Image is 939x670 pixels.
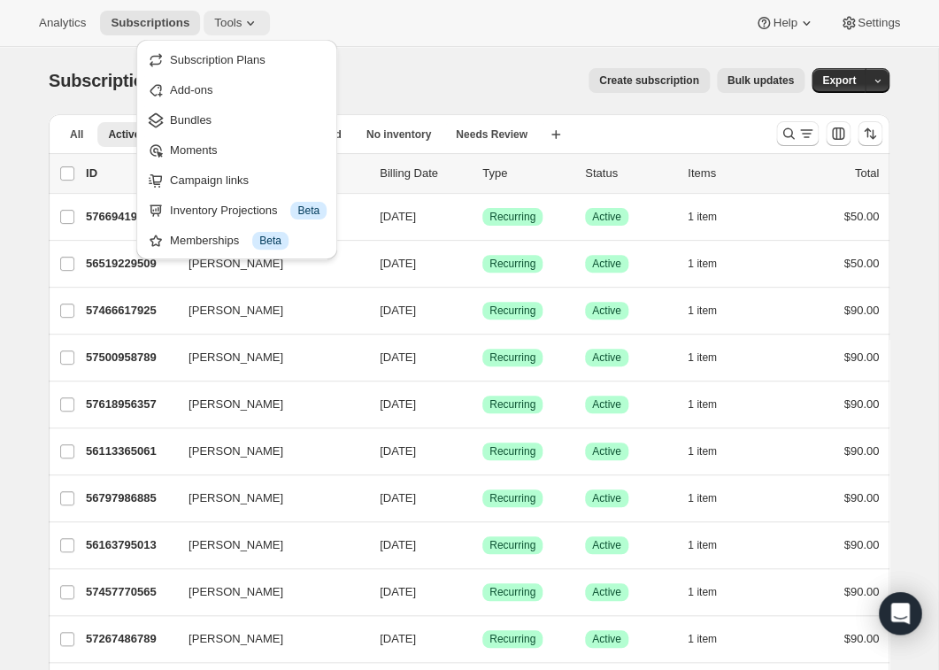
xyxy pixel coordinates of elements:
[688,533,736,558] button: 1 item
[585,165,673,182] p: Status
[86,392,879,417] div: 57618956357[PERSON_NAME][DATE]SuccessRecurringSuccessActive1 item$90.00
[592,444,621,458] span: Active
[592,210,621,224] span: Active
[688,345,736,370] button: 1 item
[142,45,332,73] button: Subscription Plans
[100,11,200,35] button: Subscriptions
[489,444,535,458] span: Recurring
[111,16,189,30] span: Subscriptions
[688,491,717,505] span: 1 item
[688,585,717,599] span: 1 item
[717,68,804,93] button: Bulk updates
[688,397,717,412] span: 1 item
[86,302,174,320] p: 57466617925
[86,443,174,460] p: 56113365061
[688,627,736,651] button: 1 item
[86,165,174,182] p: ID
[592,350,621,365] span: Active
[170,232,327,250] div: Memberships
[86,486,879,511] div: 56797986885[PERSON_NAME][DATE]SuccessRecurringSuccessActive1 item$90.00
[843,304,879,317] span: $90.00
[170,53,266,66] span: Subscription Plans
[822,73,856,88] span: Export
[170,113,212,127] span: Bundles
[86,208,174,226] p: 57669419077
[599,73,699,88] span: Create subscription
[86,345,879,370] div: 57500958789[PERSON_NAME][DATE]SuccessRecurringSuccessActive1 item$90.00
[688,538,717,552] span: 1 item
[214,16,242,30] span: Tools
[86,255,174,273] p: 56519229509
[86,580,879,605] div: 57457770565[PERSON_NAME][DATE]SuccessRecurringSuccessActive1 item$90.00
[86,439,879,464] div: 56113365061[PERSON_NAME][DATE]SuccessRecurringSuccessActive1 item$90.00
[170,83,212,96] span: Add-ons
[380,257,416,270] span: [DATE]
[688,392,736,417] button: 1 item
[189,536,283,554] span: [PERSON_NAME]
[843,491,879,504] span: $90.00
[482,165,571,182] div: Type
[879,592,921,635] div: Open Intercom Messenger
[170,143,217,157] span: Moments
[843,397,879,411] span: $90.00
[688,210,717,224] span: 1 item
[858,16,900,30] span: Settings
[489,257,535,271] span: Recurring
[178,296,355,325] button: [PERSON_NAME]
[829,11,911,35] button: Settings
[380,444,416,458] span: [DATE]
[843,632,879,645] span: $90.00
[189,630,283,648] span: [PERSON_NAME]
[727,73,794,88] span: Bulk updates
[380,165,468,182] p: Billing Date
[380,585,416,598] span: [DATE]
[592,491,621,505] span: Active
[843,210,879,223] span: $50.00
[812,68,866,93] button: Export
[843,257,879,270] span: $50.00
[86,630,174,648] p: 57267486789
[86,533,879,558] div: 56163795013[PERSON_NAME][DATE]SuccessRecurringSuccessActive1 item$90.00
[39,16,86,30] span: Analytics
[86,627,879,651] div: 57267486789[PERSON_NAME][DATE]SuccessRecurringSuccessActive1 item$90.00
[489,538,535,552] span: Recurring
[688,251,736,276] button: 1 item
[86,349,174,366] p: 57500958789
[142,135,332,164] button: Moments
[858,121,882,146] button: Sort the results
[456,127,527,142] span: Needs Review
[86,396,174,413] p: 57618956357
[380,538,416,551] span: [DATE]
[142,226,332,254] button: Memberships
[297,204,319,218] span: Beta
[592,632,621,646] span: Active
[843,350,879,364] span: $90.00
[688,165,776,182] div: Items
[380,350,416,364] span: [DATE]
[688,257,717,271] span: 1 item
[70,127,83,142] span: All
[589,68,710,93] button: Create subscription
[688,350,717,365] span: 1 item
[380,397,416,411] span: [DATE]
[688,632,717,646] span: 1 item
[744,11,825,35] button: Help
[826,121,850,146] button: Customize table column order and visibility
[592,585,621,599] span: Active
[688,486,736,511] button: 1 item
[380,491,416,504] span: [DATE]
[108,127,140,142] span: Active
[843,444,879,458] span: $90.00
[776,121,819,146] button: Search and filter results
[178,437,355,466] button: [PERSON_NAME]
[489,585,535,599] span: Recurring
[178,484,355,512] button: [PERSON_NAME]
[380,632,416,645] span: [DATE]
[542,122,570,147] button: Create new view
[688,304,717,318] span: 1 item
[189,583,283,601] span: [PERSON_NAME]
[489,491,535,505] span: Recurring
[189,349,283,366] span: [PERSON_NAME]
[86,583,174,601] p: 57457770565
[380,210,416,223] span: [DATE]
